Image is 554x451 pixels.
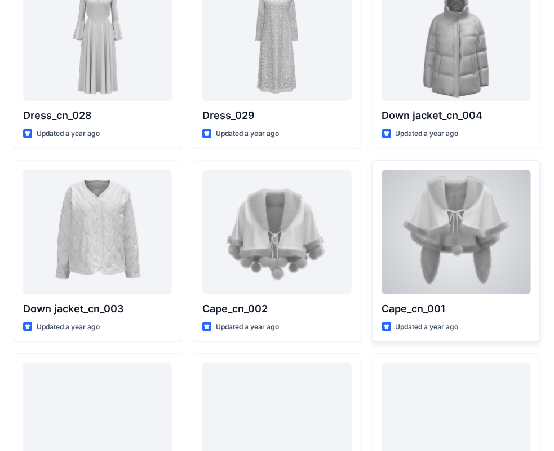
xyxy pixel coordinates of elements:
[23,170,172,294] a: Down jacket_cn_003
[37,128,100,140] p: Updated a year ago
[382,170,531,294] a: Cape_cn_001
[216,128,279,140] p: Updated a year ago
[216,321,279,333] p: Updated a year ago
[396,128,459,140] p: Updated a year ago
[396,321,459,333] p: Updated a year ago
[23,108,172,123] p: Dress_cn_028
[23,301,172,317] p: Down jacket_cn_003
[382,301,531,317] p: Cape_cn_001
[202,301,351,317] p: Cape_cn_002
[202,170,351,294] a: Cape_cn_002
[382,108,531,123] p: Down jacket_cn_004
[202,108,351,123] p: Dress_029
[37,321,100,333] p: Updated a year ago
